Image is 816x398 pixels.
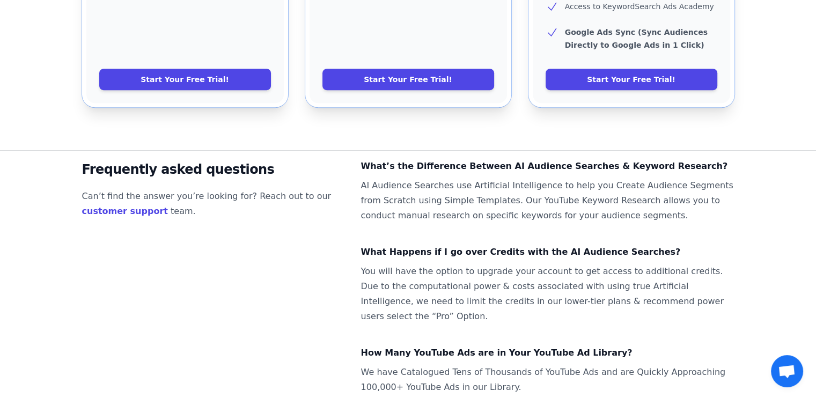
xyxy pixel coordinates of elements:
[361,345,734,360] dt: How Many YouTube Ads are in Your YouTube Ad Library?
[565,28,708,49] b: Google Ads Sync (Sync Audiences Directly to Google Ads in 1 Click)
[99,69,271,90] a: Start Your Free Trial!
[82,189,344,219] p: Can’t find the answer you’re looking for? Reach out to our team.
[82,206,168,216] a: customer support
[361,365,734,395] dd: We have Catalogued Tens of Thousands of YouTube Ads and are Quickly Approaching 100,000+ YouTube ...
[361,245,734,260] dt: What Happens if I go over Credits with the AI Audience Searches?
[361,159,734,174] dt: What’s the Difference Between AI Audience Searches & Keyword Research?
[82,159,344,180] h2: Frequently asked questions
[322,69,494,90] a: Start Your Free Trial!
[361,264,734,324] dd: You will have the option to upgrade your account to get access to additional credits. Due to the ...
[546,69,717,90] a: Start Your Free Trial!
[771,355,803,387] a: Open chat
[361,178,734,223] dd: AI Audience Searches use Artificial Intelligence to help you Create Audience Segments from Scratc...
[565,2,714,11] span: Access to KeywordSearch Ads Academy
